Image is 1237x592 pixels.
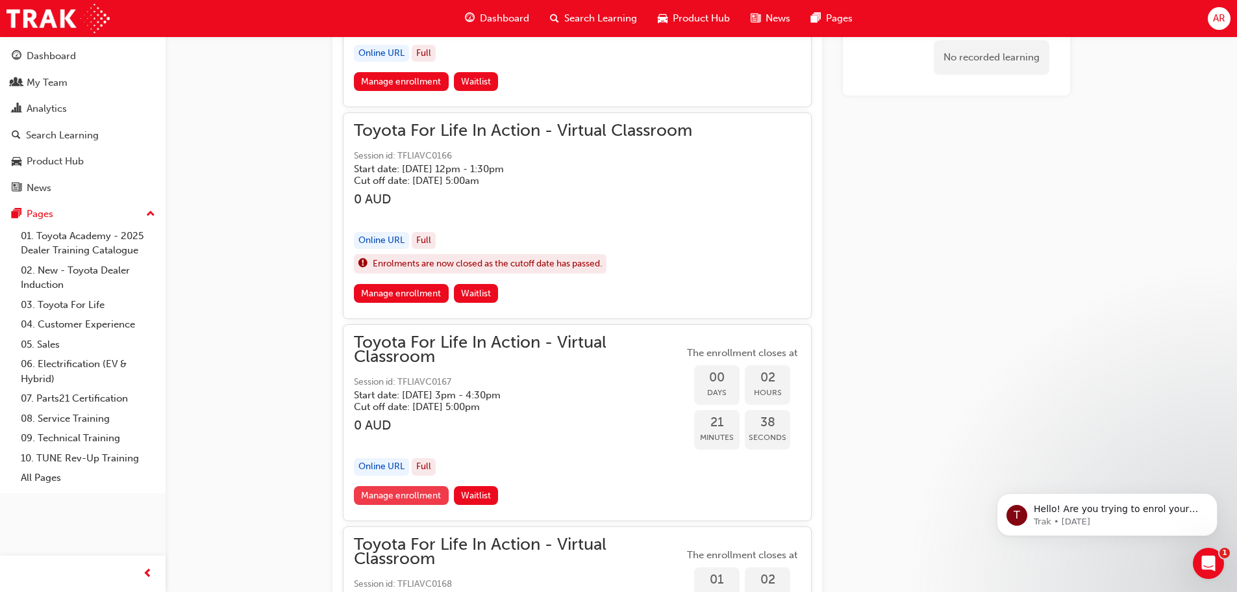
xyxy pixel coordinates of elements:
span: Dashboard [480,11,529,26]
span: Product Hub [673,11,730,26]
div: No recorded learning [934,40,1049,75]
h5: Start date: [DATE] 12pm - 1:30pm [354,163,671,175]
a: news-iconNews [740,5,801,32]
span: news-icon [751,10,760,27]
a: 01. Toyota Academy - 2025 Dealer Training Catalogue [16,226,160,261]
iframe: Intercom live chat [1193,548,1224,579]
h5: Cut off date: [DATE] 5:00pm [354,401,663,413]
a: search-iconSearch Learning [540,5,647,32]
a: Manage enrollment [354,486,449,505]
span: Session id: TFLIAVC0166 [354,149,692,164]
a: 08. Service Training [16,409,160,429]
span: prev-icon [143,566,153,582]
a: Search Learning [5,123,160,148]
div: Full [412,45,436,62]
span: 01 [694,573,740,587]
a: 06. Electrification (EV & Hybrid) [16,354,160,389]
span: 38 [745,415,790,430]
span: pages-icon [12,209,21,220]
button: Waitlist [454,284,499,303]
span: Search Learning [564,11,637,26]
a: 04. Customer Experience [16,315,160,335]
img: Trak [6,4,110,33]
span: Toyota For Life In Action - Virtual Classroom [354,335,684,365]
button: Waitlist [454,72,499,91]
div: Online URL [354,45,409,62]
span: car-icon [12,156,21,168]
span: Waitlist [461,76,491,87]
span: 00 [694,370,740,385]
div: Product Hub [27,154,84,169]
span: The enrollment closes at [684,346,801,361]
a: 02. New - Toyota Dealer Induction [16,261,160,295]
span: The enrollment closes at [684,548,801,563]
span: up-icon [146,206,155,223]
a: Manage enrollment [354,284,449,303]
a: 09. Technical Training [16,428,160,448]
a: 05. Sales [16,335,160,355]
button: DashboardMy TeamAnalyticsSearch LearningProduct HubNews [5,42,160,202]
span: Session id: TFLIAVC0167 [354,375,684,390]
div: Online URL [354,458,409,476]
span: 02 [745,370,790,385]
span: Toyota For Life In Action - Virtual Classroom [354,123,692,138]
a: 03. Toyota For Life [16,295,160,315]
span: 1 [1219,548,1230,558]
span: Waitlist [461,490,491,501]
span: exclaim-icon [358,255,368,272]
span: pages-icon [811,10,821,27]
span: AR [1213,11,1225,26]
button: Toyota For Life In Action - Virtual ClassroomSession id: TFLIAVC0166Start date: [DATE] 12pm - 1:3... [354,123,801,308]
span: search-icon [12,130,21,142]
span: news-icon [12,183,21,194]
iframe: Intercom notifications message [977,466,1237,557]
a: guage-iconDashboard [455,5,540,32]
div: Pages [27,207,53,222]
span: guage-icon [12,51,21,62]
span: search-icon [550,10,559,27]
div: Full [412,232,436,250]
span: Waitlist [461,288,491,299]
a: 07. Parts21 Certification [16,389,160,409]
a: Manage enrollment [354,72,449,91]
h3: 0 AUD [354,418,684,433]
div: News [27,181,51,196]
span: guage-icon [465,10,475,27]
button: Pages [5,202,160,226]
span: 21 [694,415,740,430]
div: My Team [27,75,68,90]
a: pages-iconPages [801,5,863,32]
span: News [766,11,790,26]
a: car-iconProduct Hub [647,5,740,32]
button: Toyota For Life In Action - Virtual ClassroomSession id: TFLIAVC0167Start date: [DATE] 3pm - 4:30... [354,335,801,510]
a: News [5,176,160,200]
span: Minutes [694,430,740,445]
div: Full [412,458,436,476]
span: Hours [745,385,790,400]
a: My Team [5,71,160,95]
a: Analytics [5,97,160,121]
h3: 0 AUD [354,192,692,207]
a: Dashboard [5,44,160,68]
span: car-icon [658,10,668,27]
a: All Pages [16,468,160,488]
div: Dashboard [27,49,76,64]
div: Search Learning [26,128,99,143]
span: people-icon [12,77,21,89]
button: Waitlist [454,486,499,505]
h5: Cut off date: [DATE] 5:00am [354,175,671,187]
h5: Start date: [DATE] 3pm - 4:30pm [354,389,663,401]
span: Session id: TFLIAVC0168 [354,577,684,592]
span: chart-icon [12,103,21,115]
button: AR [1208,7,1231,30]
div: Analytics [27,101,67,116]
span: Enrolments are now closed as the cutoff date has passed. [373,257,602,272]
span: Toyota For Life In Action - Virtual Classroom [354,537,684,567]
span: Pages [826,11,853,26]
a: 10. TUNE Rev-Up Training [16,448,160,469]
